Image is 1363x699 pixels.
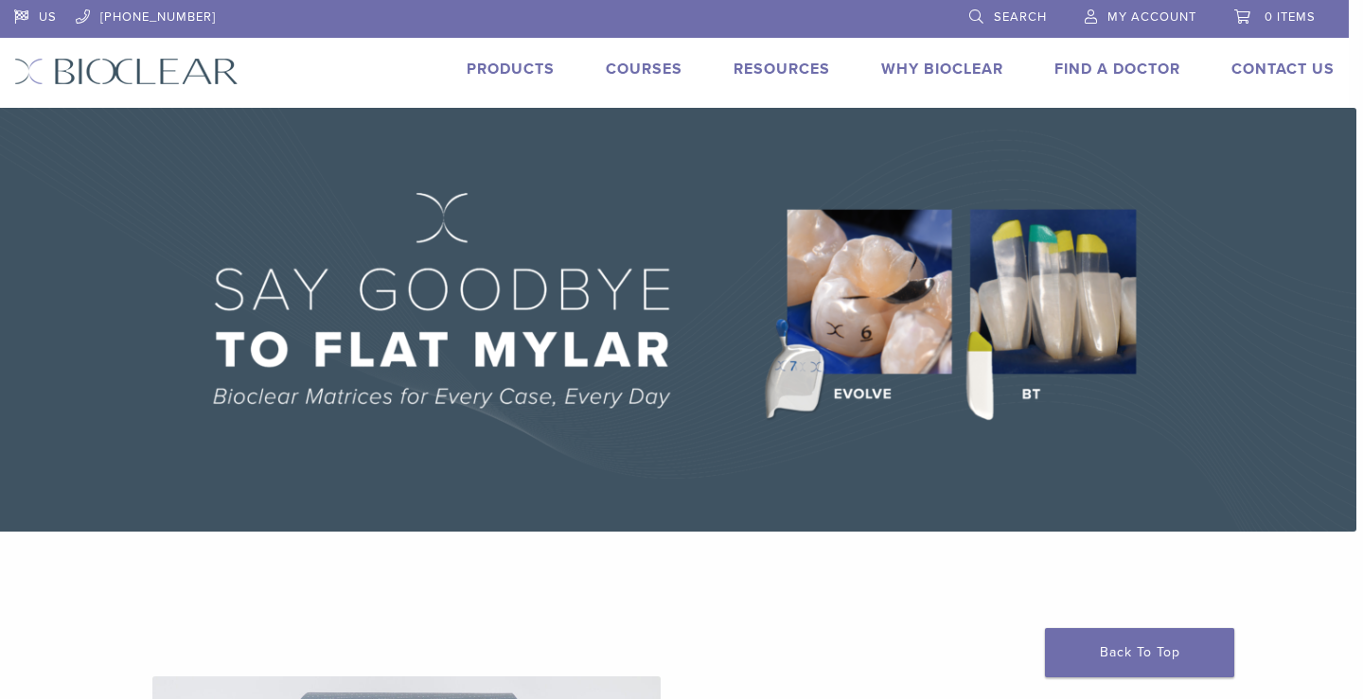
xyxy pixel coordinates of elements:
span: Search [994,9,1047,25]
a: Products [467,60,555,79]
a: Contact Us [1231,60,1335,79]
a: Resources [734,60,830,79]
img: Bioclear [14,58,239,85]
a: Courses [606,60,682,79]
a: Why Bioclear [881,60,1003,79]
span: 0 items [1265,9,1316,25]
span: My Account [1107,9,1196,25]
a: Back To Top [1045,628,1234,677]
a: Find A Doctor [1054,60,1180,79]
